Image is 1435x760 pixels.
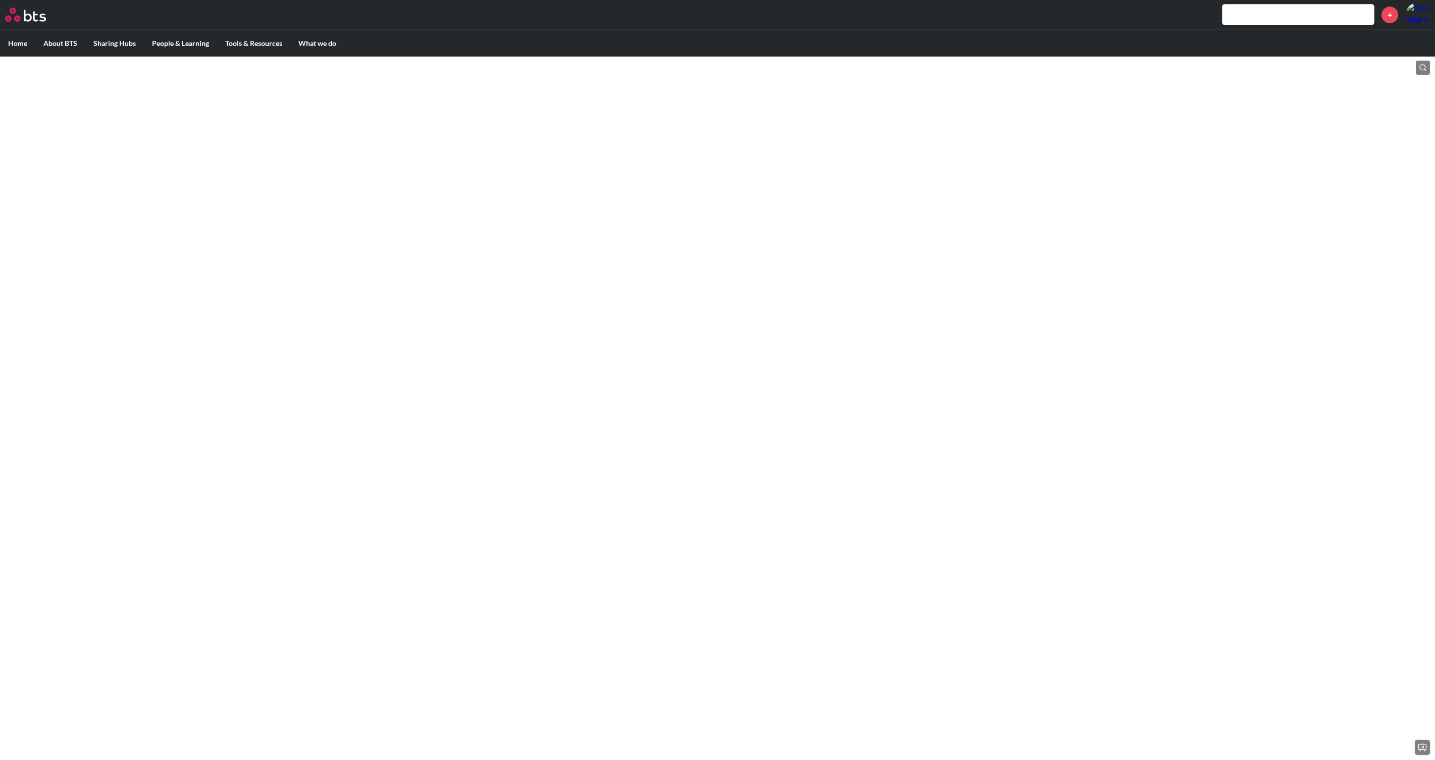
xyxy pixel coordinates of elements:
label: About BTS [35,30,85,57]
img: BTS Logo [5,8,46,22]
label: What we do [290,30,344,57]
label: People & Learning [144,30,217,57]
label: Sharing Hubs [85,30,144,57]
a: + [1381,7,1398,23]
a: Go home [5,8,65,22]
img: Tom Sjögren [1406,3,1430,27]
label: Tools & Resources [217,30,290,57]
a: Profile [1406,3,1430,27]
